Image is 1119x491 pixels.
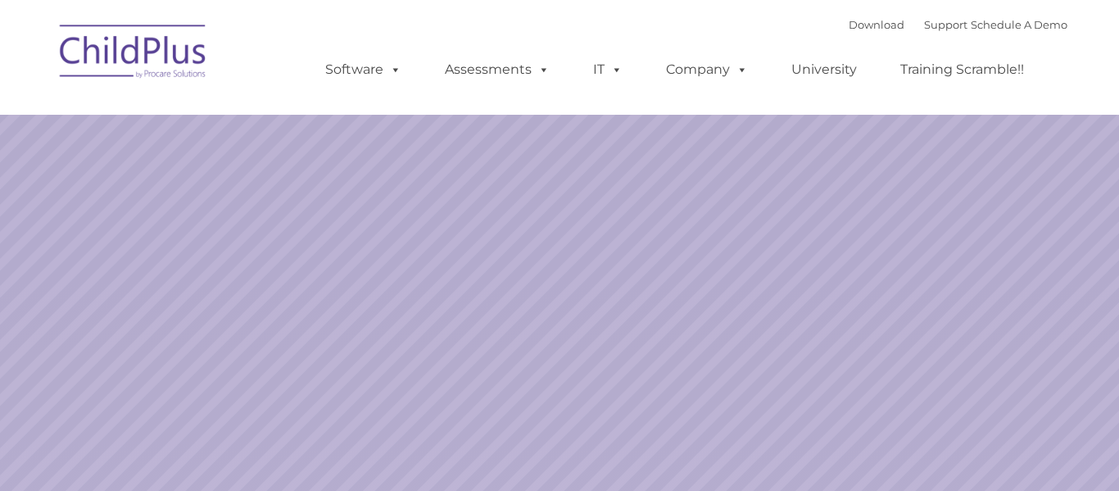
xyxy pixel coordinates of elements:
[52,13,215,95] img: ChildPlus by Procare Solutions
[924,18,967,31] a: Support
[971,18,1067,31] a: Schedule A Demo
[428,53,566,86] a: Assessments
[849,18,1067,31] font: |
[577,53,639,86] a: IT
[775,53,873,86] a: University
[849,18,904,31] a: Download
[650,53,764,86] a: Company
[309,53,418,86] a: Software
[884,53,1040,86] a: Training Scramble!!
